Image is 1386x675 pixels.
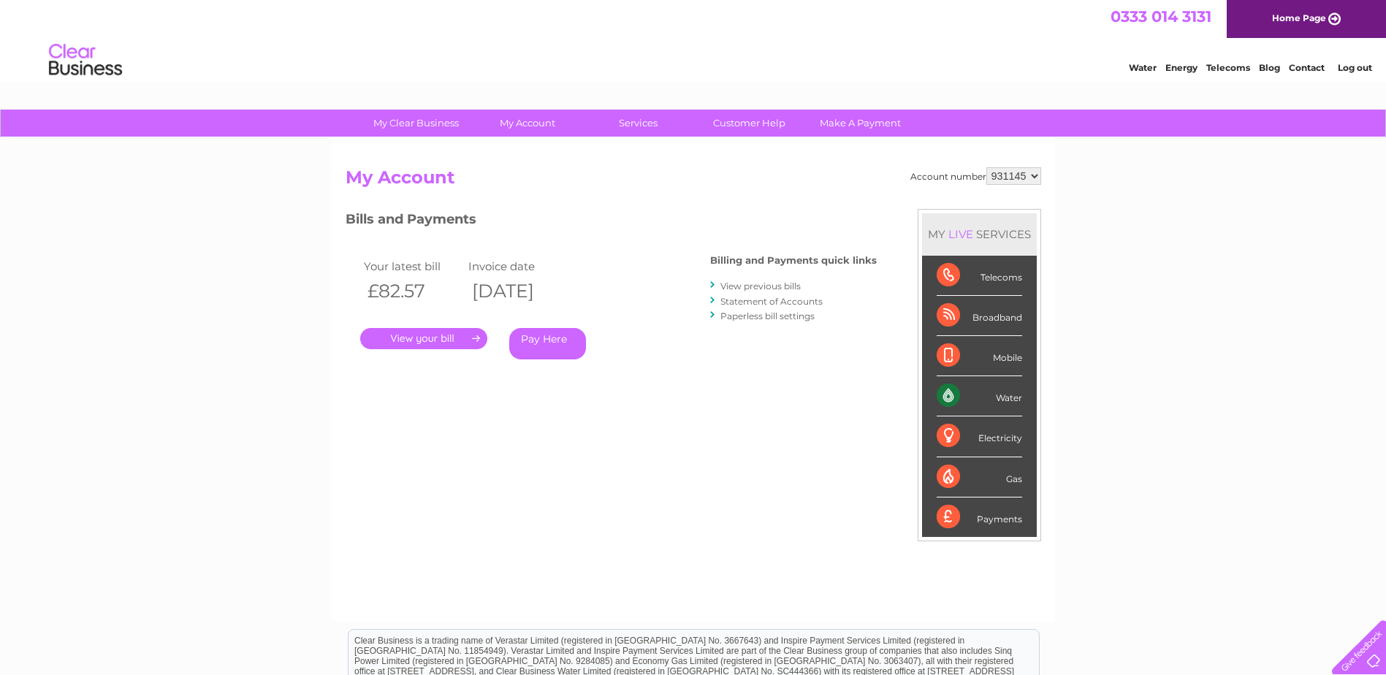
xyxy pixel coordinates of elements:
[1289,62,1325,73] a: Contact
[467,110,587,137] a: My Account
[1338,62,1372,73] a: Log out
[509,328,586,359] a: Pay Here
[937,376,1022,416] div: Water
[800,110,921,137] a: Make A Payment
[720,296,823,307] a: Statement of Accounts
[346,167,1041,195] h2: My Account
[356,110,476,137] a: My Clear Business
[465,256,570,276] td: Invoice date
[937,256,1022,296] div: Telecoms
[349,8,1039,71] div: Clear Business is a trading name of Verastar Limited (registered in [GEOGRAPHIC_DATA] No. 3667643...
[689,110,810,137] a: Customer Help
[720,281,801,291] a: View previous bills
[937,457,1022,497] div: Gas
[937,296,1022,336] div: Broadband
[48,38,123,83] img: logo.png
[1129,62,1157,73] a: Water
[910,167,1041,185] div: Account number
[1111,7,1211,26] a: 0333 014 3131
[937,497,1022,537] div: Payments
[360,328,487,349] a: .
[578,110,698,137] a: Services
[360,256,465,276] td: Your latest bill
[922,213,1037,255] div: MY SERVICES
[945,227,976,241] div: LIVE
[937,416,1022,457] div: Electricity
[937,336,1022,376] div: Mobile
[346,209,877,234] h3: Bills and Payments
[1206,62,1250,73] a: Telecoms
[710,255,877,266] h4: Billing and Payments quick links
[360,276,465,306] th: £82.57
[720,310,815,321] a: Paperless bill settings
[1259,62,1280,73] a: Blog
[465,276,570,306] th: [DATE]
[1165,62,1197,73] a: Energy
